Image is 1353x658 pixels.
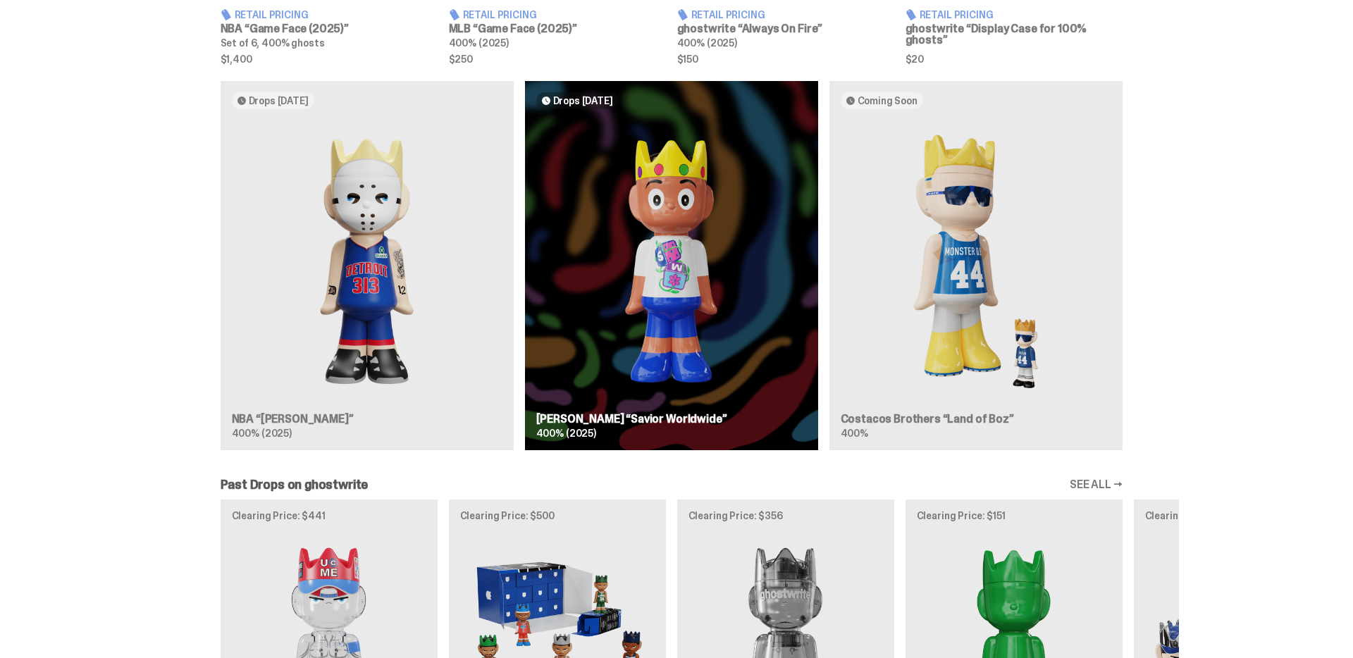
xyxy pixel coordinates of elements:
span: 400% (2025) [449,37,509,49]
p: Clearing Price: $425 [1145,511,1340,521]
span: $150 [677,54,894,64]
span: Retail Pricing [463,10,537,20]
h2: Past Drops on ghostwrite [221,478,369,491]
img: Savior Worldwide [536,120,807,402]
h3: MLB “Game Face (2025)” [449,23,666,35]
span: Drops [DATE] [553,95,613,106]
h3: [PERSON_NAME] “Savior Worldwide” [536,414,807,425]
p: Clearing Price: $151 [917,511,1111,521]
span: 400% (2025) [677,37,737,49]
span: Retail Pricing [235,10,309,20]
span: $20 [906,54,1123,64]
h3: ghostwrite “Always On Fire” [677,23,894,35]
span: 400% (2025) [232,427,292,440]
img: Eminem [232,120,502,402]
span: Retail Pricing [920,10,994,20]
h3: NBA “Game Face (2025)” [221,23,438,35]
img: Land of Boz [841,120,1111,402]
span: 400% [841,427,868,440]
span: Set of 6, 400% ghosts [221,37,325,49]
h3: Costacos Brothers “Land of Boz” [841,414,1111,425]
p: Clearing Price: $356 [688,511,883,521]
span: Retail Pricing [691,10,765,20]
span: Drops [DATE] [249,95,309,106]
h3: NBA “[PERSON_NAME]” [232,414,502,425]
span: $1,400 [221,54,438,64]
span: 400% (2025) [536,427,596,440]
h3: ghostwrite “Display Case for 100% ghosts” [906,23,1123,46]
p: Clearing Price: $441 [232,511,426,521]
span: $250 [449,54,666,64]
p: Clearing Price: $500 [460,511,655,521]
span: Coming Soon [858,95,918,106]
a: SEE ALL → [1070,479,1123,490]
